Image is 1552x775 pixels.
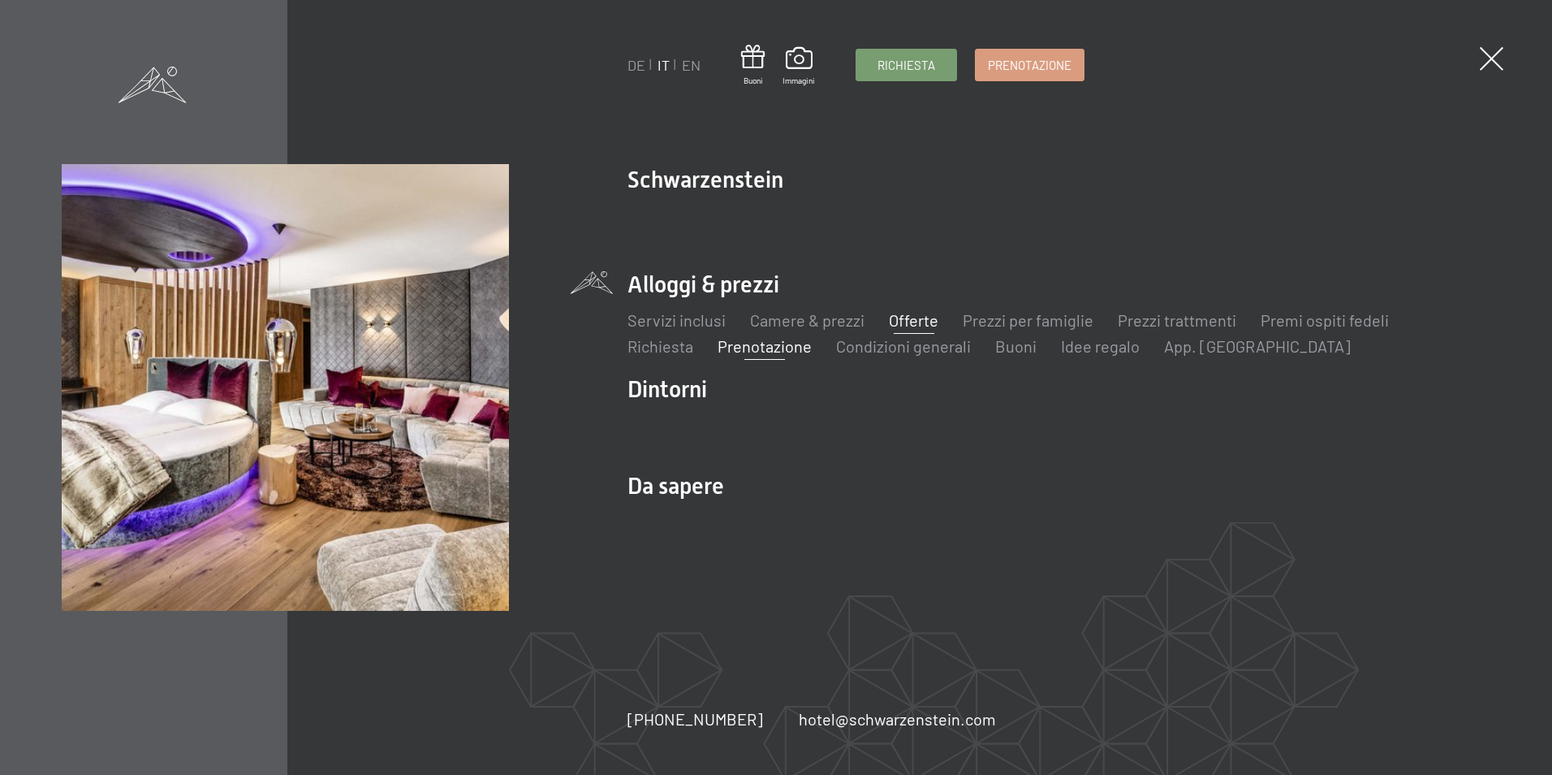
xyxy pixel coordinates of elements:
[741,45,765,86] a: Buoni
[1118,310,1236,330] a: Prezzi trattmenti
[836,336,971,356] a: Condizioni generali
[963,310,1093,330] a: Prezzi per famiglie
[976,50,1084,80] a: Prenotazione
[856,50,956,80] a: Richiesta
[627,56,645,74] a: DE
[1164,336,1351,356] a: App. [GEOGRAPHIC_DATA]
[995,336,1037,356] a: Buoni
[799,708,996,730] a: hotel@schwarzenstein.com
[627,310,726,330] a: Servizi inclusi
[889,310,938,330] a: Offerte
[1261,310,1389,330] a: Premi ospiti fedeli
[1061,336,1140,356] a: Idee regalo
[657,56,670,74] a: IT
[682,56,701,74] a: EN
[718,336,812,356] a: Prenotazione
[627,336,693,356] a: Richiesta
[627,709,763,729] span: [PHONE_NUMBER]
[988,57,1071,74] span: Prenotazione
[750,310,864,330] a: Camere & prezzi
[782,47,815,86] a: Immagini
[877,57,935,74] span: Richiesta
[741,75,765,86] span: Buoni
[782,75,815,86] span: Immagini
[627,708,763,730] a: [PHONE_NUMBER]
